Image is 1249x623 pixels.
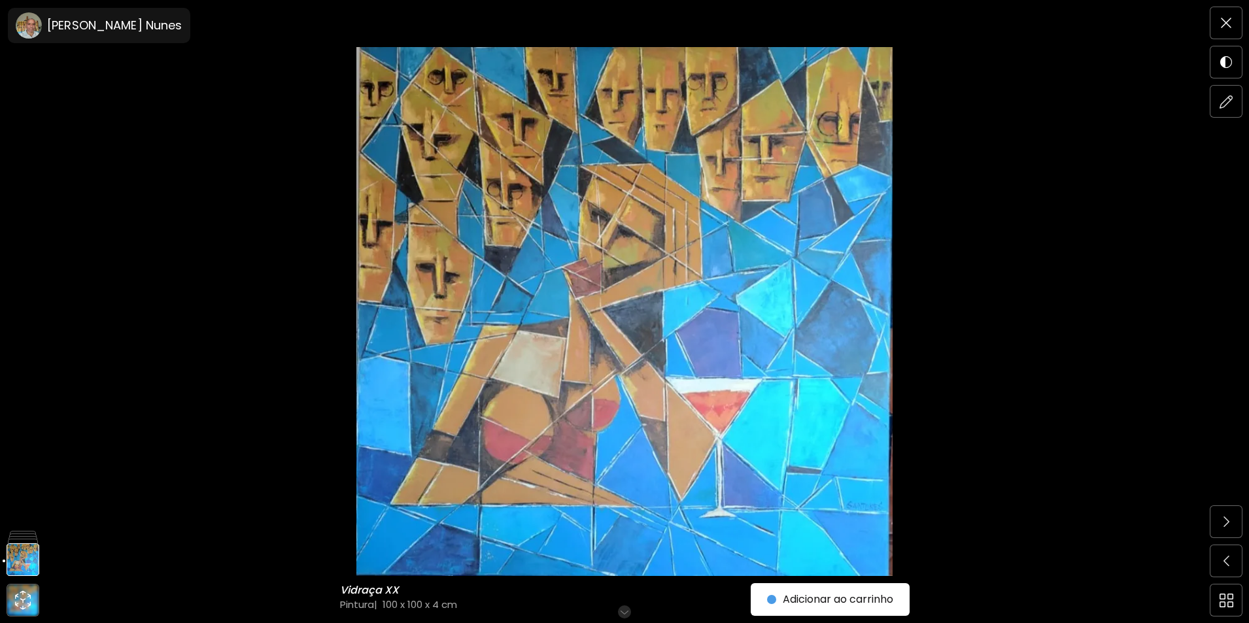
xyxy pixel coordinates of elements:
span: Adicionar ao carrinho [767,592,893,607]
h4: Pintura | 100 x 100 x 4 cm [340,598,785,611]
div: animation [12,590,33,611]
h6: [PERSON_NAME] Nunes [47,18,182,33]
button: Adicionar ao carrinho [751,583,910,616]
h6: Vidraça XX [340,584,402,597]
